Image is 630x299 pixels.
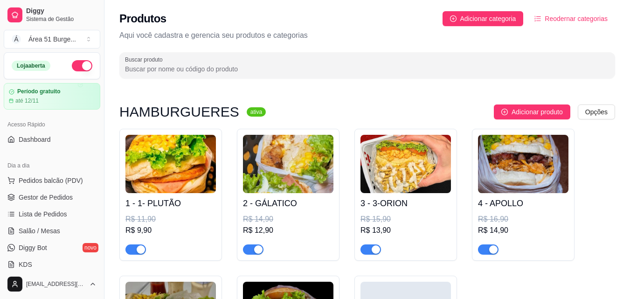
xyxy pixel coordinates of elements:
[243,197,333,210] h4: 2 - GÁLATICO
[478,214,568,225] div: R$ 16,90
[360,225,451,236] div: R$ 13,90
[26,15,97,23] span: Sistema de Gestão
[4,132,100,147] a: Dashboard
[4,240,100,255] a: Diggy Botnovo
[12,61,50,71] div: Loja aberta
[443,11,524,26] button: Adicionar categoria
[26,280,85,288] span: [EMAIL_ADDRESS][DOMAIN_NAME]
[501,109,508,115] span: plus-circle
[19,209,67,219] span: Lista de Pedidos
[527,11,615,26] button: Reodernar categorias
[19,260,32,269] span: KDS
[119,11,166,26] h2: Produtos
[4,173,100,188] button: Pedidos balcão (PDV)
[360,197,451,210] h4: 3 - 3-ORION
[4,30,100,49] button: Select a team
[450,15,457,22] span: plus-circle
[4,117,100,132] div: Acesso Rápido
[19,226,60,236] span: Salão / Mesas
[125,225,216,236] div: R$ 9,90
[247,107,266,117] sup: ativa
[460,14,516,24] span: Adicionar categoria
[125,64,609,74] input: Buscar produto
[512,107,563,117] span: Adicionar produto
[17,88,61,95] article: Período gratuito
[545,14,608,24] span: Reodernar categorias
[125,56,166,63] label: Buscar produto
[4,257,100,272] a: KDS
[19,193,73,202] span: Gestor de Pedidos
[119,106,239,118] h3: HAMBURGUERES
[4,158,100,173] div: Dia a dia
[19,135,51,144] span: Dashboard
[534,15,541,22] span: ordered-list
[119,30,615,41] p: Aqui você cadastra e gerencia seu produtos e categorias
[12,35,21,44] span: Á
[478,197,568,210] h4: 4 - APOLLO
[478,135,568,193] img: product-image
[4,4,100,26] a: DiggySistema de Gestão
[494,104,570,119] button: Adicionar produto
[15,97,39,104] article: até 12/11
[125,197,216,210] h4: 1 - 1- PLUTÃO
[585,107,608,117] span: Opções
[4,223,100,238] a: Salão / Mesas
[4,83,100,110] a: Período gratuitoaté 12/11
[243,214,333,225] div: R$ 14,90
[578,104,615,119] button: Opções
[4,190,100,205] a: Gestor de Pedidos
[478,225,568,236] div: R$ 14,90
[4,207,100,222] a: Lista de Pedidos
[125,214,216,225] div: R$ 11,90
[72,60,92,71] button: Alterar Status
[243,135,333,193] img: product-image
[4,273,100,295] button: [EMAIL_ADDRESS][DOMAIN_NAME]
[360,214,451,225] div: R$ 15,90
[360,135,451,193] img: product-image
[19,243,47,252] span: Diggy Bot
[19,176,83,185] span: Pedidos balcão (PDV)
[26,7,97,15] span: Diggy
[125,135,216,193] img: product-image
[243,225,333,236] div: R$ 12,90
[28,35,76,44] div: Área 51 Burge ...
